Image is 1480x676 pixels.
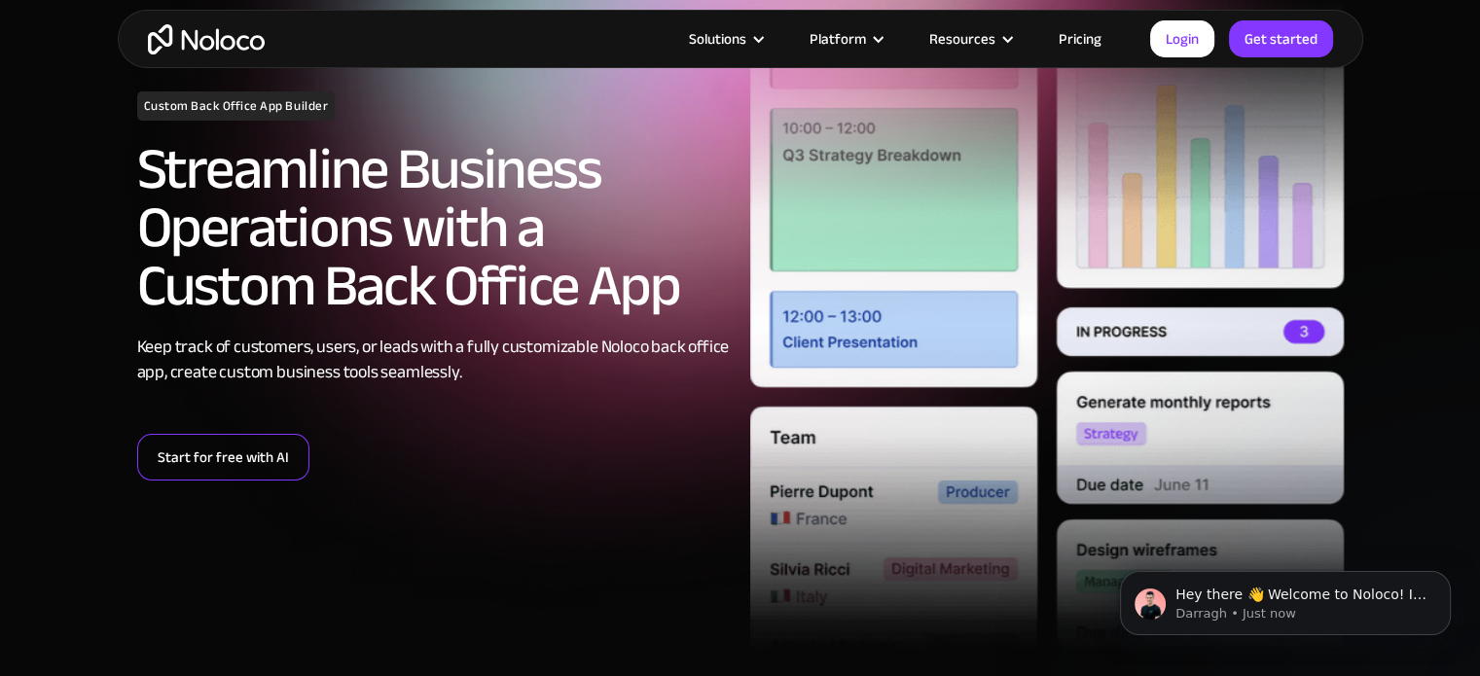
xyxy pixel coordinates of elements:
[689,26,746,52] div: Solutions
[1150,20,1214,57] a: Login
[785,26,905,52] div: Platform
[1091,530,1480,666] iframe: Intercom notifications message
[1034,26,1126,52] a: Pricing
[137,91,336,121] h1: Custom Back Office App Builder
[137,434,309,480] a: Start for free with AI
[810,26,866,52] div: Platform
[148,24,265,54] a: home
[905,26,1034,52] div: Resources
[929,26,995,52] div: Resources
[137,140,731,315] h2: Streamline Business Operations with a Custom Back Office App
[1229,20,1333,57] a: Get started
[137,335,731,385] div: Keep track of customers, users, or leads with a fully customizable Noloco back office app, create...
[665,26,785,52] div: Solutions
